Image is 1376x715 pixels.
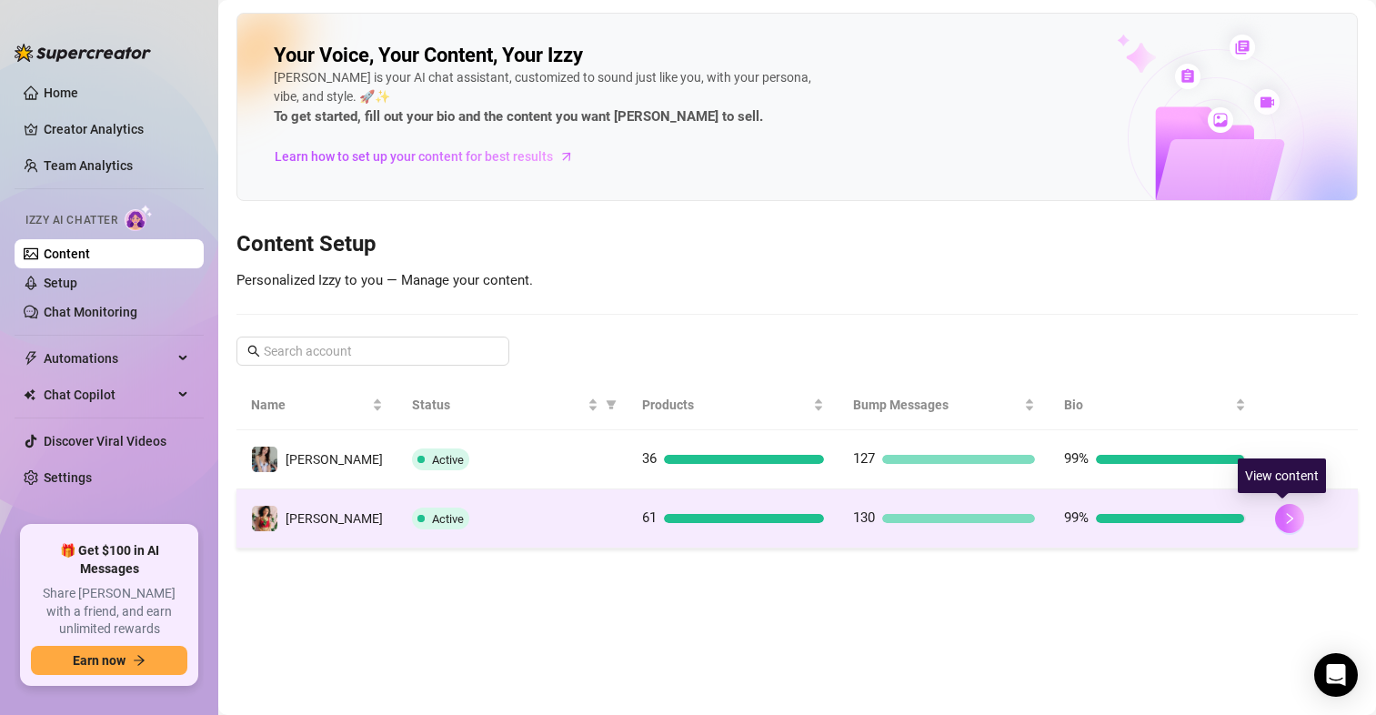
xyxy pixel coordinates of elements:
[606,399,617,410] span: filter
[24,388,35,401] img: Chat Copilot
[1064,450,1089,467] span: 99%
[286,511,383,526] span: [PERSON_NAME]
[1075,15,1357,200] img: ai-chatter-content-library-cLFOSyPT.png
[24,351,38,366] span: thunderbolt
[642,450,657,467] span: 36
[275,146,553,166] span: Learn how to set up your content for best results
[432,512,464,526] span: Active
[236,230,1358,259] h3: Content Setup
[274,142,588,171] a: Learn how to set up your content for best results
[274,68,819,128] div: [PERSON_NAME] is your AI chat assistant, customized to sound just like you, with your persona, vi...
[236,380,397,430] th: Name
[25,212,117,229] span: Izzy AI Chatter
[251,395,368,415] span: Name
[839,380,1050,430] th: Bump Messages
[44,434,166,448] a: Discover Viral Videos
[133,654,146,667] span: arrow-right
[557,147,576,166] span: arrow-right
[602,391,620,418] span: filter
[247,345,260,357] span: search
[44,86,78,100] a: Home
[1314,653,1358,697] div: Open Intercom Messenger
[1238,458,1326,493] div: View content
[274,43,583,68] h2: Your Voice, Your Content, Your Izzy
[642,395,809,415] span: Products
[44,115,189,144] a: Creator Analytics
[44,305,137,319] a: Chat Monitoring
[628,380,839,430] th: Products
[412,395,584,415] span: Status
[853,395,1020,415] span: Bump Messages
[432,453,464,467] span: Active
[44,470,92,485] a: Settings
[642,509,657,526] span: 61
[31,646,187,675] button: Earn nowarrow-right
[264,341,484,361] input: Search account
[125,205,153,231] img: AI Chatter
[397,380,628,430] th: Status
[1064,509,1089,526] span: 99%
[44,276,77,290] a: Setup
[286,452,383,467] span: [PERSON_NAME]
[44,247,90,261] a: Content
[15,44,151,62] img: logo-BBDzfeDw.svg
[853,509,875,526] span: 130
[44,344,173,373] span: Automations
[1050,380,1260,430] th: Bio
[252,506,277,531] img: maki
[1064,395,1231,415] span: Bio
[44,158,133,173] a: Team Analytics
[853,450,875,467] span: 127
[31,542,187,578] span: 🎁 Get $100 in AI Messages
[1283,512,1296,525] span: right
[73,653,126,668] span: Earn now
[274,108,763,125] strong: To get started, fill out your bio and the content you want [PERSON_NAME] to sell.
[44,380,173,409] span: Chat Copilot
[31,585,187,639] span: Share [PERSON_NAME] with a friend, and earn unlimited rewards
[236,272,533,288] span: Personalized Izzy to you — Manage your content.
[252,447,277,472] img: Maki
[1275,504,1304,533] button: right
